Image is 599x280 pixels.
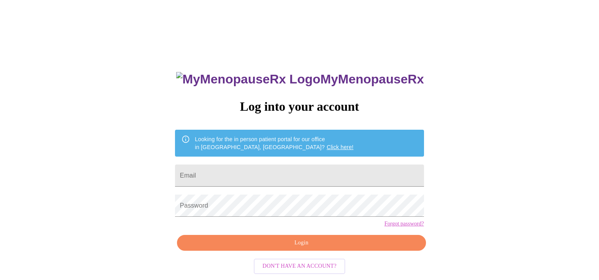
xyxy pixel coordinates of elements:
img: MyMenopauseRx Logo [176,72,320,87]
h3: MyMenopauseRx [176,72,424,87]
a: Don't have an account? [252,262,347,269]
div: Looking for the in person patient portal for our office in [GEOGRAPHIC_DATA], [GEOGRAPHIC_DATA]? [195,132,354,154]
button: Don't have an account? [254,259,345,274]
span: Don't have an account? [262,261,337,271]
span: Login [186,238,416,248]
h3: Log into your account [175,99,424,114]
button: Login [177,235,426,251]
a: Forgot password? [384,221,424,227]
a: Click here! [327,144,354,150]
